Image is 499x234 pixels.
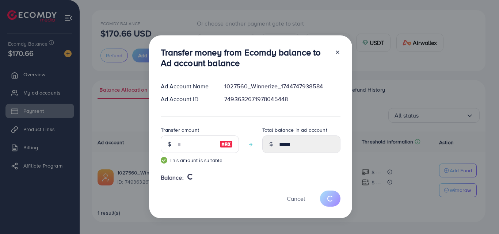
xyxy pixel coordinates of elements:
span: Balance: [161,173,184,182]
div: 7493632671978045448 [218,95,346,103]
div: 1027560_Winnerize_1744747938584 [218,82,346,91]
h3: Transfer money from Ecomdy balance to Ad account balance [161,47,329,68]
button: Cancel [278,191,314,206]
label: Transfer amount [161,126,199,134]
img: image [220,140,233,149]
div: Ad Account ID [155,95,219,103]
span: Cancel [287,195,305,203]
small: This amount is suitable [161,157,239,164]
img: guide [161,157,167,164]
label: Total balance in ad account [262,126,327,134]
div: Ad Account Name [155,82,219,91]
iframe: Chat [468,201,494,229]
